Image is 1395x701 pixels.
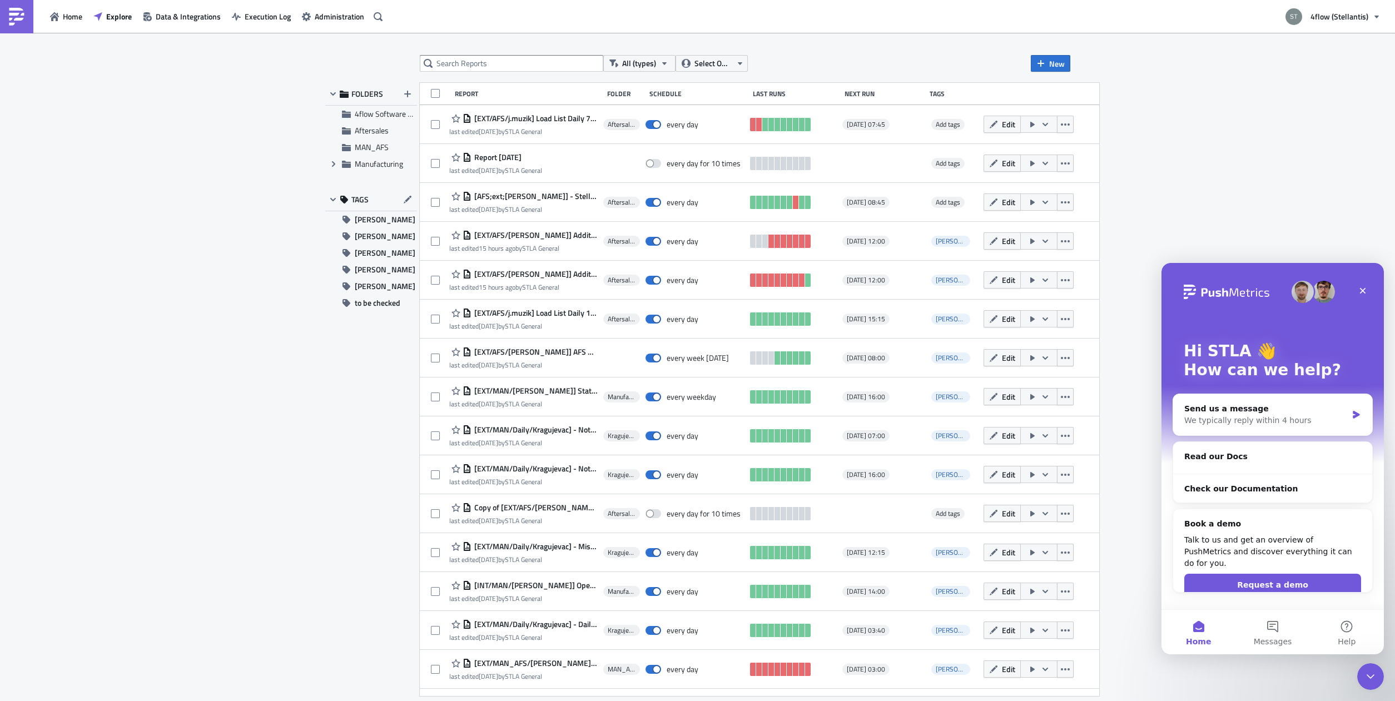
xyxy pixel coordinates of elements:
[676,55,748,72] button: Select Owner
[63,11,82,22] span: Home
[355,295,400,311] span: to be checked
[847,470,885,479] span: [DATE] 16:00
[351,89,383,99] span: FOLDERS
[137,8,226,25] button: Data & Integrations
[479,321,498,331] time: 2025-08-26T14:12:12Z
[479,360,498,370] time: 2025-09-02T13:17:55Z
[44,8,88,25] button: Home
[931,547,970,558] span: i.villaverde
[355,245,415,261] span: [PERSON_NAME]
[449,594,598,603] div: last edited by STLA General
[315,11,364,22] span: Administration
[1049,58,1065,69] span: New
[471,269,598,279] span: [EXT/AFS/n.schnier] Additional Return TOs Villaverde
[479,126,498,137] time: 2025-09-01T13:32:53Z
[449,205,598,213] div: last edited by STLA General
[984,271,1021,289] button: Edit
[1002,157,1015,169] span: Edit
[649,90,747,98] div: Schedule
[479,476,498,487] time: 2025-07-05T07:15:39Z
[471,658,598,668] span: [EXT/MAN_AFS/h.eipert] - Shippeo Missing Plates Loads
[931,664,970,675] span: h.eipert
[471,230,598,240] span: [EXT/AFS/n.schnier] Additional Return TOs Rivalta
[984,505,1021,522] button: Edit
[1002,313,1015,325] span: Edit
[936,275,987,285] span: n.schnier
[355,125,389,136] span: Aftersales
[479,399,498,409] time: 2025-08-21T07:34:05Z
[479,671,498,682] time: 2025-07-16T07:27:16Z
[479,554,498,565] time: 2025-07-23T09:36:20Z
[479,165,498,176] time: 2025-09-01T12:52:10Z
[931,625,970,636] span: i.villaverde
[667,197,698,207] div: every day
[355,108,423,120] span: 4flow Software KAM
[936,119,960,130] span: Add tags
[931,119,965,130] span: Add tags
[847,198,885,207] span: [DATE] 08:45
[608,587,636,596] span: Manufacturing
[1002,196,1015,208] span: Edit
[1002,663,1015,675] span: Edit
[608,237,636,246] span: Aftersales
[449,361,598,369] div: last edited by STLA General
[984,155,1021,172] button: Edit
[479,243,515,253] time: 2025-09-08T16:21:40Z
[449,283,598,291] div: last edited by STLA General
[847,587,885,596] span: [DATE] 14:00
[1002,508,1015,519] span: Edit
[1002,585,1015,597] span: Edit
[479,632,498,643] time: 2025-06-27T08:34:53Z
[931,586,970,597] span: h.eipert
[479,204,498,215] time: 2025-09-03T14:14:00Z
[8,8,26,26] img: PushMetrics
[106,11,132,22] span: Explore
[1002,469,1015,480] span: Edit
[667,431,698,441] div: every day
[471,580,598,590] span: [INT/MAN/h.eipert] Open TOs Report [14:00]
[667,548,698,558] div: every day
[88,8,137,25] button: Explore
[936,469,987,480] span: i.villaverde
[471,464,598,474] span: [EXT/MAN/Daily/Kragujevac] - Not collected loads 16h
[936,391,987,402] span: h.eipert
[984,427,1021,444] button: Edit
[608,626,636,635] span: Kragujevac
[1284,7,1303,26] img: Avatar
[471,386,598,396] span: [EXT/MAN/h.eipert] Status collected not set
[936,236,987,246] span: n.schnier
[471,619,598,629] span: [EXT/MAN/Daily/Kragujevac] - Daily Loads (Exclusions)
[1002,118,1015,130] span: Edit
[608,120,636,129] span: Aftersales
[984,583,1021,600] button: Edit
[608,470,636,479] span: Kragujevac
[608,548,636,557] span: Kragujevac
[479,515,498,526] time: 2025-06-27T08:48:50Z
[931,275,970,286] span: n.schnier
[479,282,515,292] time: 2025-09-08T16:21:27Z
[1002,430,1015,441] span: Edit
[471,347,598,357] span: [EXT/AFS/n.schnier] AFS Hub Claims Report
[847,237,885,246] span: [DATE] 12:00
[931,469,970,480] span: i.villaverde
[931,236,970,247] span: n.schnier
[984,193,1021,211] button: Edit
[603,55,676,72] button: All (types)
[847,665,885,674] span: [DATE] 03:00
[936,625,987,635] span: i.villaverde
[296,8,370,25] a: Administration
[479,437,498,448] time: 2025-07-05T07:15:13Z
